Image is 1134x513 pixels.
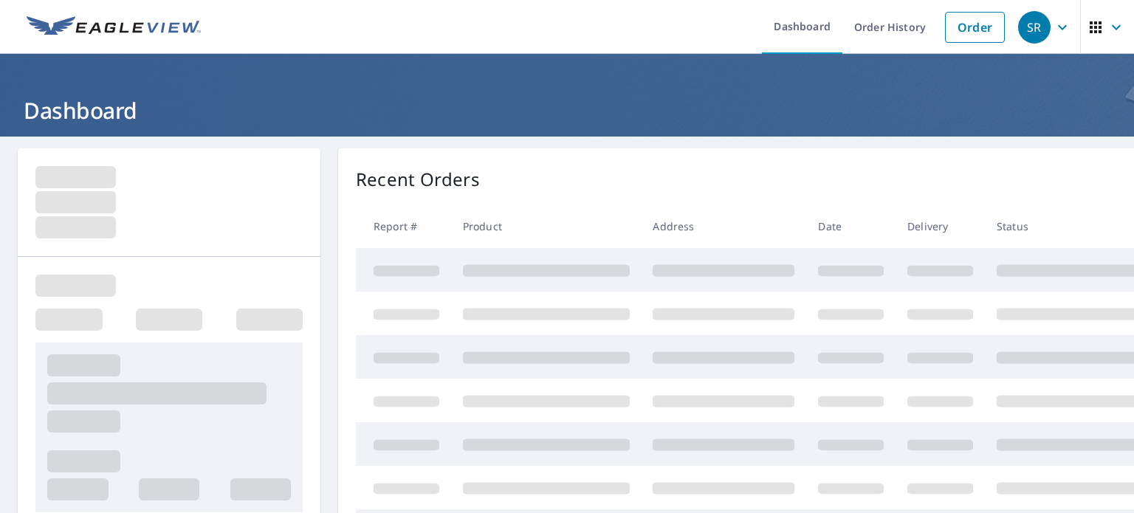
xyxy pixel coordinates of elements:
[356,204,451,248] th: Report #
[896,204,985,248] th: Delivery
[451,204,642,248] th: Product
[806,204,896,248] th: Date
[945,12,1005,43] a: Order
[27,16,201,38] img: EV Logo
[641,204,806,248] th: Address
[356,166,480,193] p: Recent Orders
[1018,11,1051,44] div: SR
[18,95,1116,125] h1: Dashboard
